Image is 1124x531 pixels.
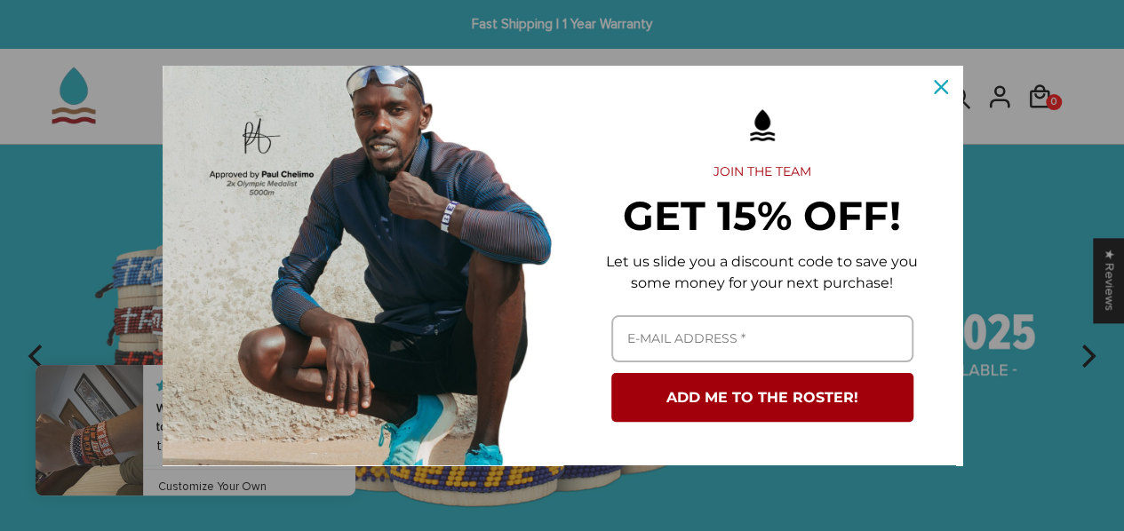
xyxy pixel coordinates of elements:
[623,191,901,240] strong: GET 15% OFF!
[934,80,948,94] svg: close icon
[591,251,934,294] p: Let us slide you a discount code to save you some money for your next purchase!
[920,66,962,108] button: Close
[611,373,913,422] button: ADD ME TO THE ROSTER!
[611,315,913,362] input: Email field
[591,164,934,180] h2: JOIN THE TEAM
